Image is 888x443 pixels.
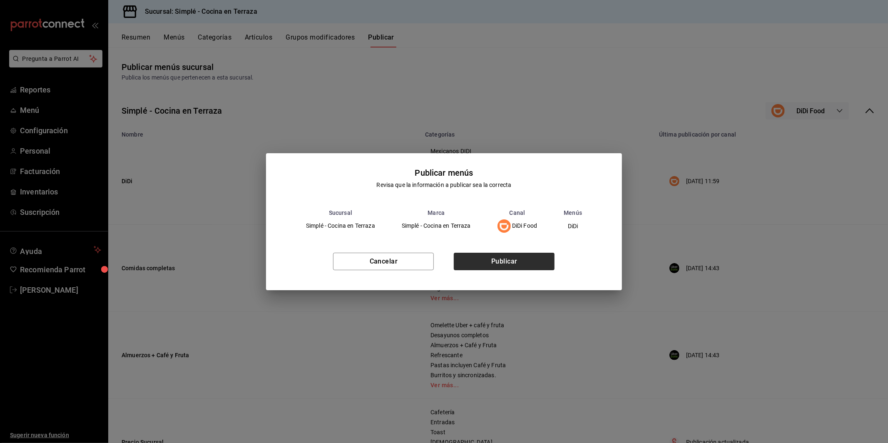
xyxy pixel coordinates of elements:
th: Canal [484,209,551,216]
th: Menús [550,209,595,216]
span: DiDi [564,223,582,229]
div: Revisa que la información a publicar sea la correcta [377,181,512,189]
div: DiDi Food [497,219,537,233]
td: Simplé - Cocina en Terraza [293,216,388,236]
td: Simplé - Cocina en Terraza [388,216,484,236]
button: Publicar [454,253,555,270]
th: Sucursal [293,209,388,216]
th: Marca [388,209,484,216]
div: Publicar menús [415,167,473,179]
button: Cancelar [333,253,434,270]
